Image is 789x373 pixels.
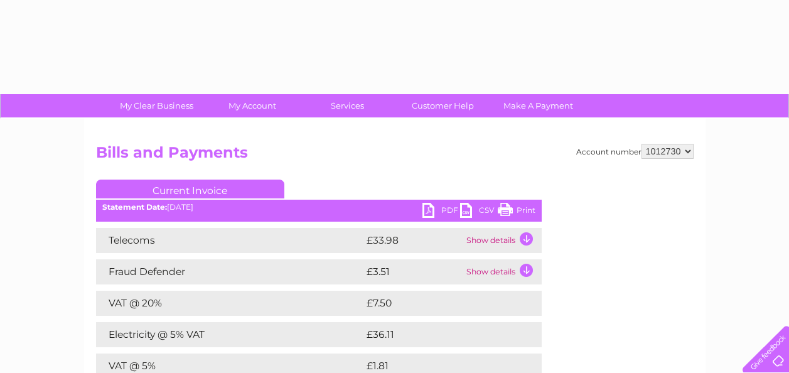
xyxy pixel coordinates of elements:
b: Statement Date: [102,202,167,212]
td: Show details [463,228,542,253]
a: Current Invoice [96,180,284,198]
div: Account number [576,144,694,159]
td: VAT @ 20% [96,291,363,316]
div: [DATE] [96,203,542,212]
td: £3.51 [363,259,463,284]
td: Electricity @ 5% VAT [96,322,363,347]
h2: Bills and Payments [96,144,694,168]
a: My Account [200,94,304,117]
a: Services [296,94,399,117]
a: My Clear Business [105,94,208,117]
td: Fraud Defender [96,259,363,284]
a: Print [498,203,535,221]
td: £7.50 [363,291,512,316]
td: Show details [463,259,542,284]
td: £33.98 [363,228,463,253]
td: Telecoms [96,228,363,253]
a: Make A Payment [486,94,590,117]
a: CSV [460,203,498,221]
a: Customer Help [391,94,495,117]
td: £36.11 [363,322,514,347]
a: PDF [422,203,460,221]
